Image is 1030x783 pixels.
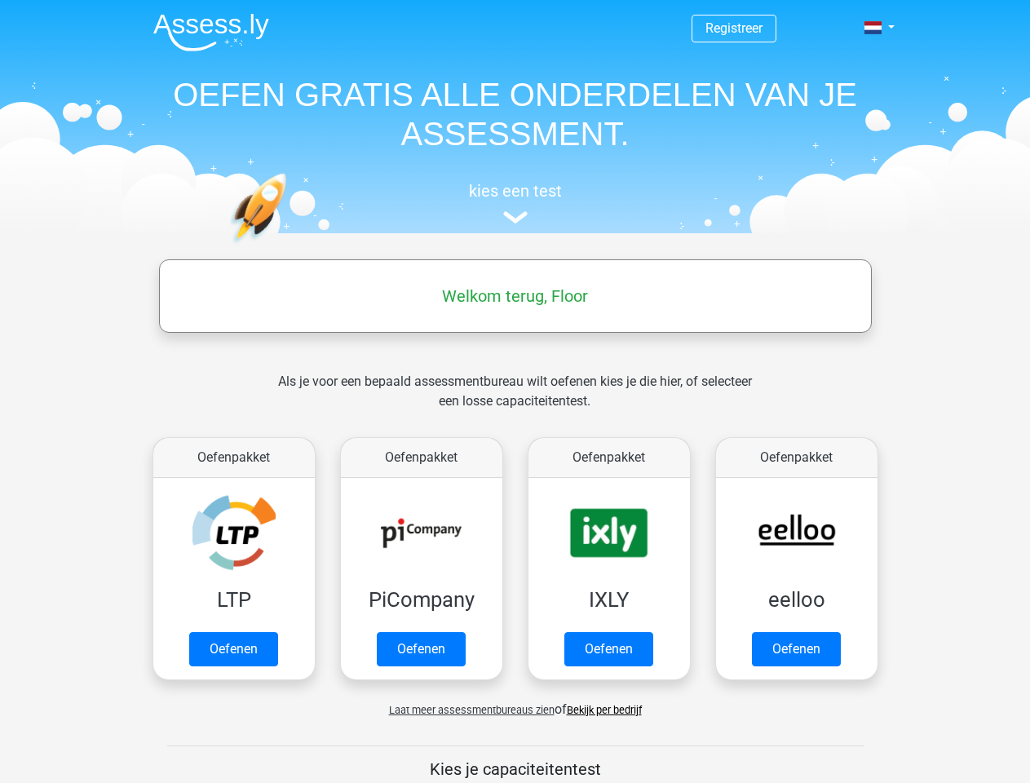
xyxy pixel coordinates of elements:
a: Bekijk per bedrijf [567,704,642,716]
img: oefenen [230,173,350,321]
a: Oefenen [752,632,841,666]
img: Assessly [153,13,269,51]
h1: OEFEN GRATIS ALLE ONDERDELEN VAN JE ASSESSMENT. [140,75,891,153]
a: kies een test [140,181,891,224]
div: Als je voor een bepaald assessmentbureau wilt oefenen kies je die hier, of selecteer een losse ca... [265,372,765,431]
h5: kies een test [140,181,891,201]
a: Oefenen [564,632,653,666]
h5: Welkom terug, Floor [167,286,864,306]
a: Oefenen [189,632,278,666]
a: Registreer [705,20,763,36]
img: assessment [503,211,528,223]
span: Laat meer assessmentbureaus zien [389,704,555,716]
div: of [140,687,891,719]
a: Oefenen [377,632,466,666]
h5: Kies je capaciteitentest [167,759,864,779]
